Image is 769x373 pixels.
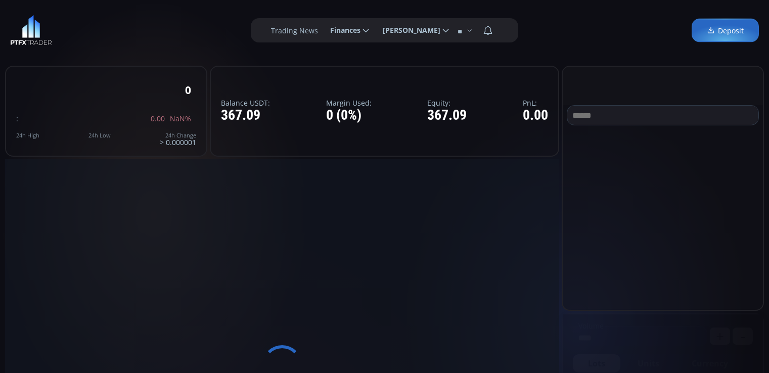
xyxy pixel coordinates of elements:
[376,20,440,40] span: [PERSON_NAME]
[151,115,165,122] span: 0.00
[160,132,196,146] div: > 0.000001
[16,132,39,138] div: 24h High
[427,99,467,107] label: Equity:
[185,84,191,96] div: 0
[221,108,270,123] div: 367.09
[707,25,744,36] span: Deposit
[323,20,360,40] span: Finances
[16,114,18,123] span: :
[160,132,196,138] div: 24h Change
[10,15,52,45] img: LOGO
[170,115,191,122] span: NaN%
[523,108,548,123] div: 0.00
[692,19,759,42] a: Deposit
[271,25,318,36] label: Trading News
[326,99,372,107] label: Margin Used:
[427,108,467,123] div: 367.09
[221,99,270,107] label: Balance USDT:
[523,99,548,107] label: PnL:
[326,108,372,123] div: 0 (0%)
[88,132,111,138] div: 24h Low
